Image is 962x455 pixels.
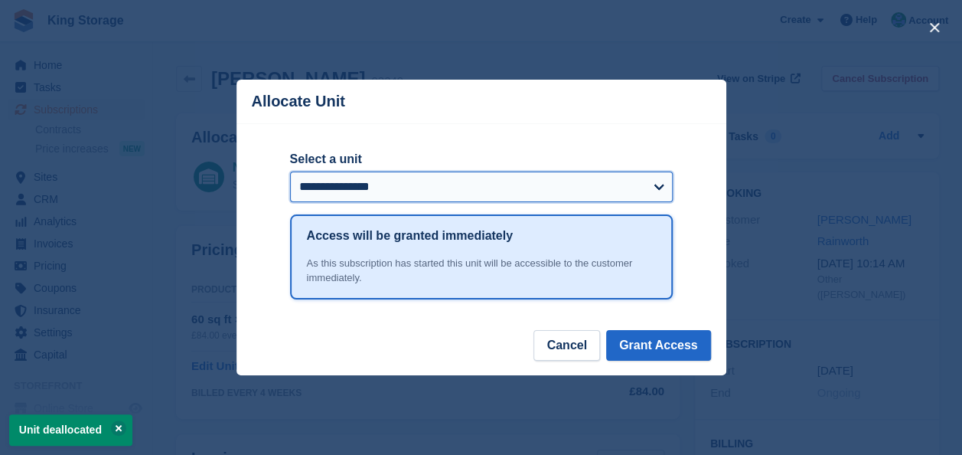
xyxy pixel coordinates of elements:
[290,150,673,169] label: Select a unit
[922,15,947,40] button: close
[533,330,599,361] button: Cancel
[307,256,656,286] div: As this subscription has started this unit will be accessible to the customer immediately.
[9,414,132,446] p: Unit deallocated
[252,93,345,110] p: Allocate Unit
[307,227,513,245] h1: Access will be granted immediately
[606,330,711,361] button: Grant Access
